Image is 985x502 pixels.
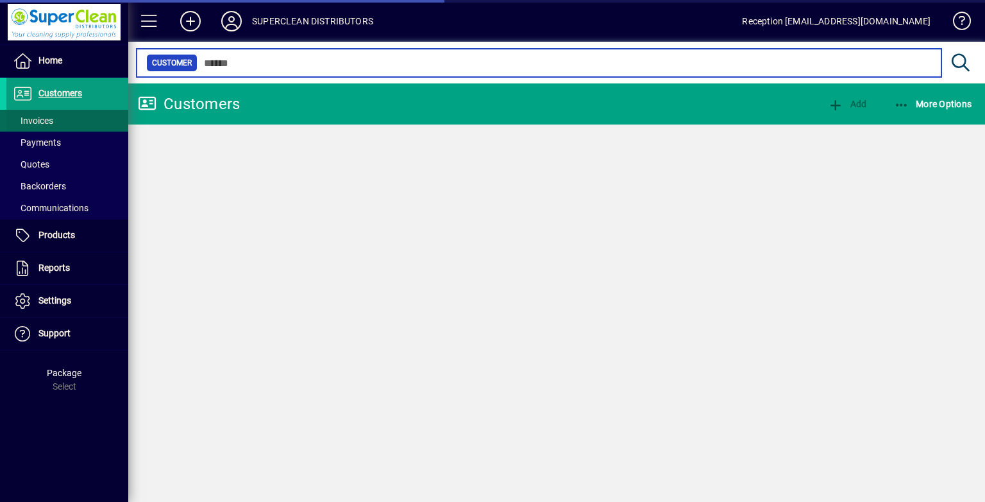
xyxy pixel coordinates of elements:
a: Quotes [6,153,128,175]
a: Products [6,220,128,252]
span: Quotes [13,159,49,169]
div: SUPERCLEAN DISTRIBUTORS [252,11,373,31]
span: Customers [38,88,82,98]
span: Products [38,230,75,240]
a: Communications [6,197,128,219]
a: Support [6,318,128,350]
a: Invoices [6,110,128,132]
button: More Options [891,92,975,116]
span: Reports [38,263,70,273]
span: Payments [13,137,61,148]
a: Payments [6,132,128,153]
span: Invoices [13,116,53,126]
span: Package [47,368,81,378]
span: Settings [38,295,71,306]
span: Support [38,328,71,338]
div: Reception [EMAIL_ADDRESS][DOMAIN_NAME] [742,11,930,31]
span: Home [38,55,62,65]
a: Reports [6,252,128,284]
a: Settings [6,285,128,317]
span: More Options [894,99,972,109]
button: Profile [211,10,252,33]
span: Customer [152,56,192,69]
a: Backorders [6,175,128,197]
button: Add [825,92,870,116]
span: Backorders [13,181,66,191]
div: Customers [138,94,240,114]
a: Knowledge Base [943,3,969,44]
span: Communications [13,203,88,213]
span: Add [828,99,866,109]
a: Home [6,45,128,77]
button: Add [170,10,211,33]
